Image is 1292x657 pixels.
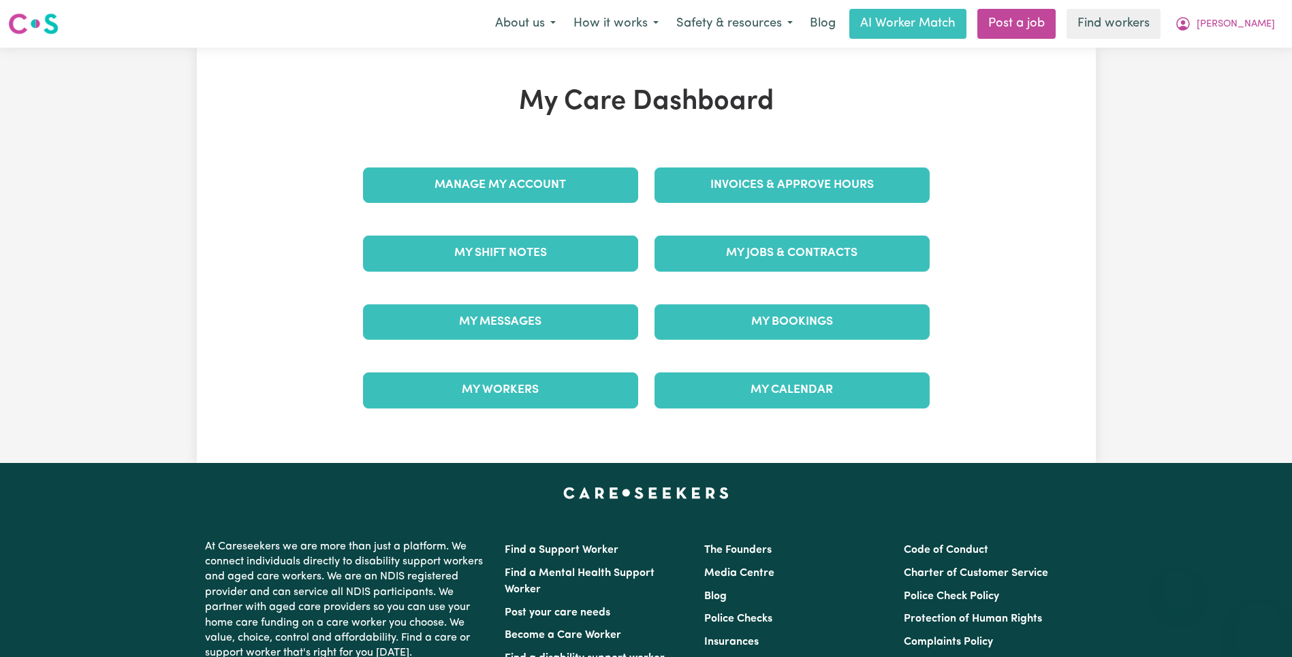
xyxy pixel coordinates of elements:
a: Media Centre [704,568,774,579]
a: Careseekers home page [563,487,729,498]
a: Blog [704,591,727,602]
a: My Jobs & Contracts [655,236,930,271]
a: Become a Care Worker [505,630,621,641]
a: My Calendar [655,372,930,408]
button: Safety & resources [667,10,802,38]
a: Protection of Human Rights [904,613,1042,624]
button: My Account [1166,10,1284,38]
a: My Workers [363,372,638,408]
a: My Messages [363,304,638,340]
a: Police Checks [704,613,772,624]
a: Find workers [1067,9,1161,39]
a: Post your care needs [505,607,610,618]
iframe: Close message [1165,570,1192,597]
a: Manage My Account [363,167,638,203]
h1: My Care Dashboard [355,86,938,118]
a: Insurances [704,637,759,647]
a: Invoices & Approve Hours [655,167,930,203]
a: Post a job [977,9,1056,39]
a: Code of Conduct [904,545,988,556]
a: Police Check Policy [904,591,999,602]
a: The Founders [704,545,772,556]
span: [PERSON_NAME] [1197,17,1275,32]
button: About us [486,10,565,38]
a: Find a Support Worker [505,545,618,556]
a: Charter of Customer Service [904,568,1048,579]
a: Complaints Policy [904,637,993,647]
a: Find a Mental Health Support Worker [505,568,655,595]
a: My Bookings [655,304,930,340]
img: Careseekers logo [8,12,59,36]
a: Blog [802,9,844,39]
a: AI Worker Match [849,9,966,39]
iframe: Button to launch messaging window [1238,603,1281,646]
a: My Shift Notes [363,236,638,271]
button: How it works [565,10,667,38]
a: Careseekers logo [8,8,59,39]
